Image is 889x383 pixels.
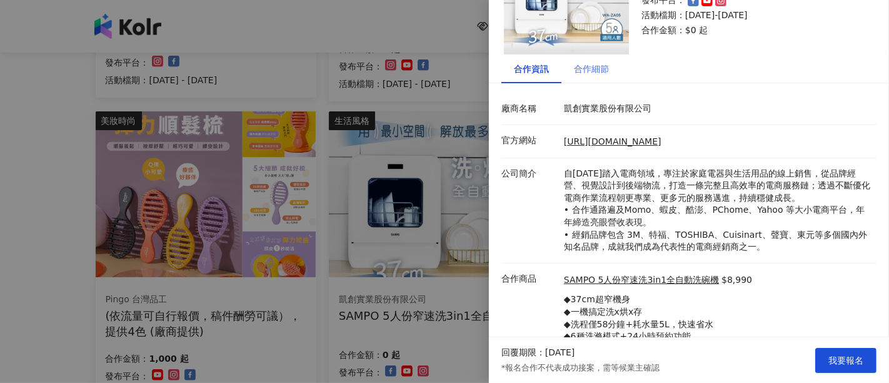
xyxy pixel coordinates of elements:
a: SAMPO 5人份窄速洗3in1全自動洗碗機 [564,274,719,287]
p: 凱創實業股份有限公司 [564,103,870,115]
p: 合作金額： $0 起 [641,24,861,37]
div: 合作資訊 [514,62,549,76]
p: 合作商品 [501,273,558,285]
p: *報名合作不代表成功接案，需等候業主確認 [501,362,660,374]
p: 廠商名稱 [501,103,558,115]
div: 合作細節 [574,62,609,76]
span: 我要報名 [828,355,863,365]
a: [URL][DOMAIN_NAME] [564,136,661,146]
p: 回覆期限：[DATE] [501,347,575,359]
p: 自[DATE]踏入電商領域，專注於家庭電器與生活用品的線上銷售，從品牌經營、視覺設計到後端物流，打造一條完整且高效率的電商服務鏈；透過不斷優化電商作業流程朝更專業、更多元的服務邁進，持續穩健成長... [564,168,870,253]
p: ◆37cm超窄機身 ◆一機搞定洗x烘x存 ◆洗程僅58分鐘+耗水量5L，快速省水 ◆6種洗滌模式+24小時預約功能 ◆UV光+獨立熱風烘乾+72小時溫風循環存放 ◆小體積大容量，裝載最大量為39件 [564,294,752,367]
p: 公司簡介 [501,168,558,180]
button: 我要報名 [815,348,876,373]
p: 官方網站 [501,135,558,147]
p: $8,990 [721,274,752,287]
p: 活動檔期：[DATE]-[DATE] [641,9,861,22]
